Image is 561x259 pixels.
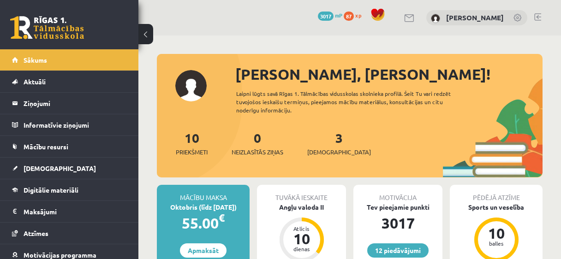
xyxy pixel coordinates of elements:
[307,129,371,157] a: 3[DEMOGRAPHIC_DATA]
[12,158,127,179] a: [DEMOGRAPHIC_DATA]
[12,93,127,114] a: Ziņojumi
[24,93,127,114] legend: Ziņojumi
[257,202,346,212] div: Angļu valoda II
[235,63,543,85] div: [PERSON_NAME], [PERSON_NAME]!
[446,13,504,22] a: [PERSON_NAME]
[12,49,127,71] a: Sākums
[318,12,334,21] span: 3017
[288,226,316,231] div: Atlicis
[24,251,96,259] span: Motivācijas programma
[180,243,227,258] a: Apmaksāt
[344,12,366,19] a: 87 xp
[24,201,127,222] legend: Maksājumi
[24,229,48,237] span: Atzīmes
[318,12,342,19] a: 3017 mP
[307,147,371,157] span: [DEMOGRAPHIC_DATA]
[335,12,342,19] span: mP
[24,56,47,64] span: Sākums
[450,202,543,212] div: Sports un veselība
[288,246,316,252] div: dienas
[12,71,127,92] a: Aktuāli
[24,142,68,151] span: Mācību resursi
[232,147,283,157] span: Neizlasītās ziņas
[24,114,127,135] legend: Informatīvie ziņojumi
[483,226,510,241] div: 10
[157,185,250,202] div: Mācību maksa
[431,14,440,23] img: Roberts Šmelds
[288,231,316,246] div: 10
[12,136,127,157] a: Mācību resursi
[12,114,127,135] a: Informatīvie ziņojumi
[257,185,346,202] div: Tuvākā ieskaite
[219,211,225,224] span: €
[12,223,127,244] a: Atzīmes
[157,202,250,212] div: Oktobris (līdz [DATE])
[157,212,250,234] div: 55.00
[344,12,354,21] span: 87
[353,202,442,212] div: Tev pieejamie punkti
[10,16,84,39] a: Rīgas 1. Tālmācības vidusskola
[232,129,283,157] a: 0Neizlasītās ziņas
[367,243,429,258] a: 12 piedāvājumi
[355,12,361,19] span: xp
[353,212,442,234] div: 3017
[176,147,208,157] span: Priekšmeti
[236,89,468,114] div: Laipni lūgts savā Rīgas 1. Tālmācības vidusskolas skolnieka profilā. Šeit Tu vari redzēt tuvojošo...
[12,201,127,222] a: Maksājumi
[24,164,96,172] span: [DEMOGRAPHIC_DATA]
[12,179,127,200] a: Digitālie materiāli
[24,77,46,86] span: Aktuāli
[450,185,543,202] div: Pēdējā atzīme
[24,186,78,194] span: Digitālie materiāli
[483,241,510,246] div: balles
[353,185,442,202] div: Motivācija
[176,129,208,157] a: 10Priekšmeti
